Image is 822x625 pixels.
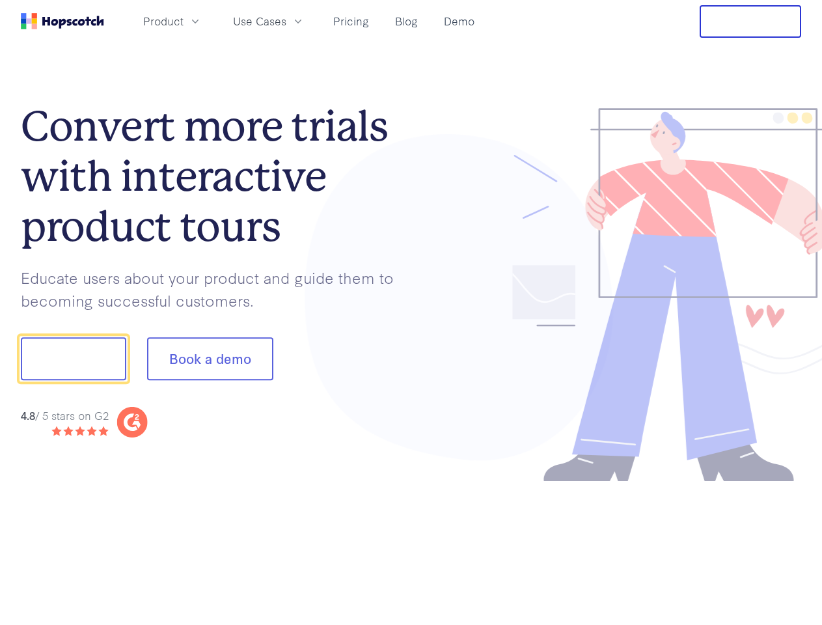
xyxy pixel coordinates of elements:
[135,10,210,32] button: Product
[143,13,184,29] span: Product
[233,13,286,29] span: Use Cases
[21,338,126,381] button: Show me!
[21,266,411,311] p: Educate users about your product and guide them to becoming successful customers.
[21,13,104,29] a: Home
[700,5,801,38] button: Free Trial
[21,408,109,424] div: / 5 stars on G2
[147,338,273,381] button: Book a demo
[328,10,374,32] a: Pricing
[225,10,312,32] button: Use Cases
[439,10,480,32] a: Demo
[21,102,411,251] h1: Convert more trials with interactive product tours
[21,408,35,423] strong: 4.8
[390,10,423,32] a: Blog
